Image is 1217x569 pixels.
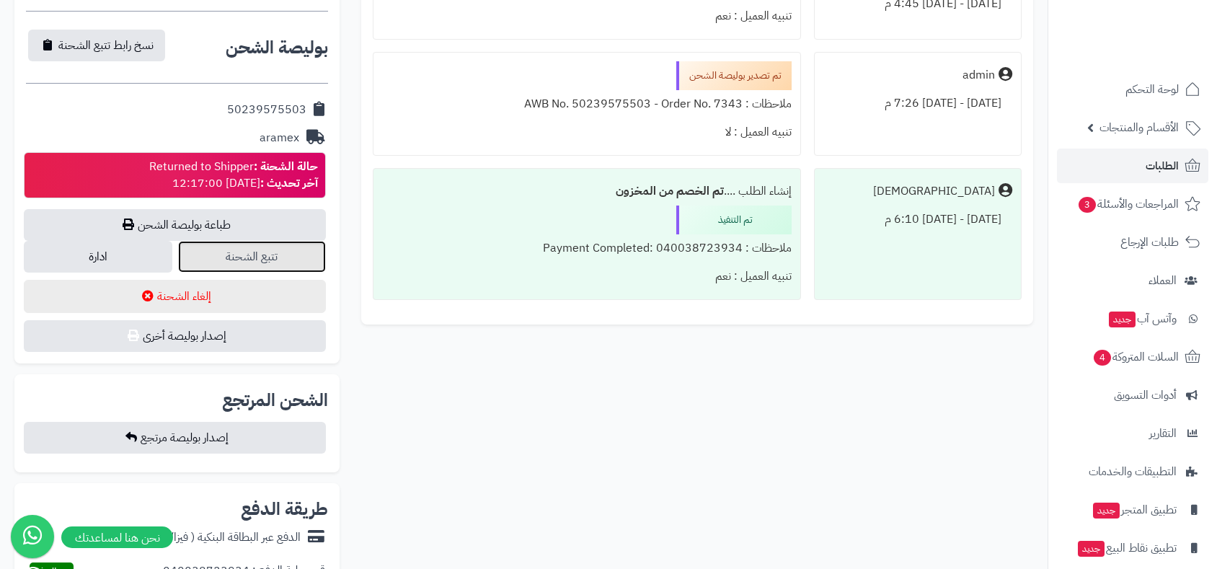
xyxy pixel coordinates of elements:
span: السلات المتروكة [1092,347,1179,367]
a: العملاء [1057,263,1208,298]
span: الأقسام والمنتجات [1099,118,1179,138]
span: التطبيقات والخدمات [1089,462,1177,482]
a: تطبيق المتجرجديد [1057,493,1208,527]
a: ادارة [24,241,172,273]
div: [DATE] - [DATE] 6:10 م [823,206,1012,234]
a: الطلبات [1057,149,1208,183]
div: aramex [260,130,299,146]
h2: بوليصة الشحن [226,39,328,56]
div: تم تصدير بوليصة الشحن [676,61,792,90]
a: التطبيقات والخدمات [1057,454,1208,489]
span: جديد [1109,312,1136,327]
span: تطبيق نقاط البيع [1076,538,1177,558]
a: وآتس آبجديد [1057,301,1208,336]
div: تم التنفيذ [676,206,792,234]
button: نسخ رابط تتبع الشحنة [28,30,165,61]
span: تطبيق المتجر [1092,500,1177,520]
strong: آخر تحديث : [260,175,318,192]
h2: طريقة الدفع [241,500,328,518]
a: لوحة التحكم [1057,72,1208,107]
a: أدوات التسويق [1057,378,1208,413]
div: تنبيه العميل : نعم [382,2,792,30]
span: الطلبات [1146,156,1179,176]
div: ملاحظات : AWB No. 50239575503 - Order No. 7343 [382,90,792,118]
img: logo-2.png [1119,40,1203,71]
b: تم الخصم من المخزون [616,182,724,200]
span: وآتس آب [1107,309,1177,329]
div: 50239575503 [227,102,306,118]
div: إنشاء الطلب .... [382,177,792,206]
div: admin [962,67,995,84]
button: إصدار بوليصة مرتجع [24,422,326,454]
div: تنبيه العميل : لا [382,118,792,146]
div: Returned to Shipper [DATE] 12:17:00 [149,159,318,192]
span: جديد [1078,541,1105,557]
h2: الشحن المرتجع [222,392,328,409]
a: المراجعات والأسئلة3 [1057,187,1208,221]
div: [DEMOGRAPHIC_DATA] [873,183,995,200]
span: التقارير [1149,423,1177,444]
div: [DATE] - [DATE] 7:26 م [823,89,1012,118]
button: إلغاء الشحنة [24,280,326,313]
a: التقارير [1057,416,1208,451]
a: السلات المتروكة4 [1057,340,1208,374]
span: المراجعات والأسئلة [1077,194,1179,214]
div: الدفع عبر البطاقة البنكية ( فيزا/مدى/ماستر كارد ) [97,529,301,546]
span: طلبات الإرجاع [1120,232,1179,252]
div: تنبيه العميل : نعم [382,263,792,291]
span: لوحة التحكم [1125,79,1179,100]
span: نسخ رابط تتبع الشحنة [58,37,154,54]
button: إصدار بوليصة أخرى [24,320,326,352]
span: 3 [1079,197,1096,213]
span: 4 [1094,350,1111,366]
a: تطبيق نقاط البيعجديد [1057,531,1208,565]
span: جديد [1093,503,1120,519]
strong: حالة الشحنة : [254,158,318,175]
a: طباعة بوليصة الشحن [24,209,326,241]
div: ملاحظات : Payment Completed: 040038723934 [382,234,792,263]
a: تتبع الشحنة [178,241,326,273]
span: العملاء [1149,270,1177,291]
a: طلبات الإرجاع [1057,225,1208,260]
span: أدوات التسويق [1114,385,1177,405]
